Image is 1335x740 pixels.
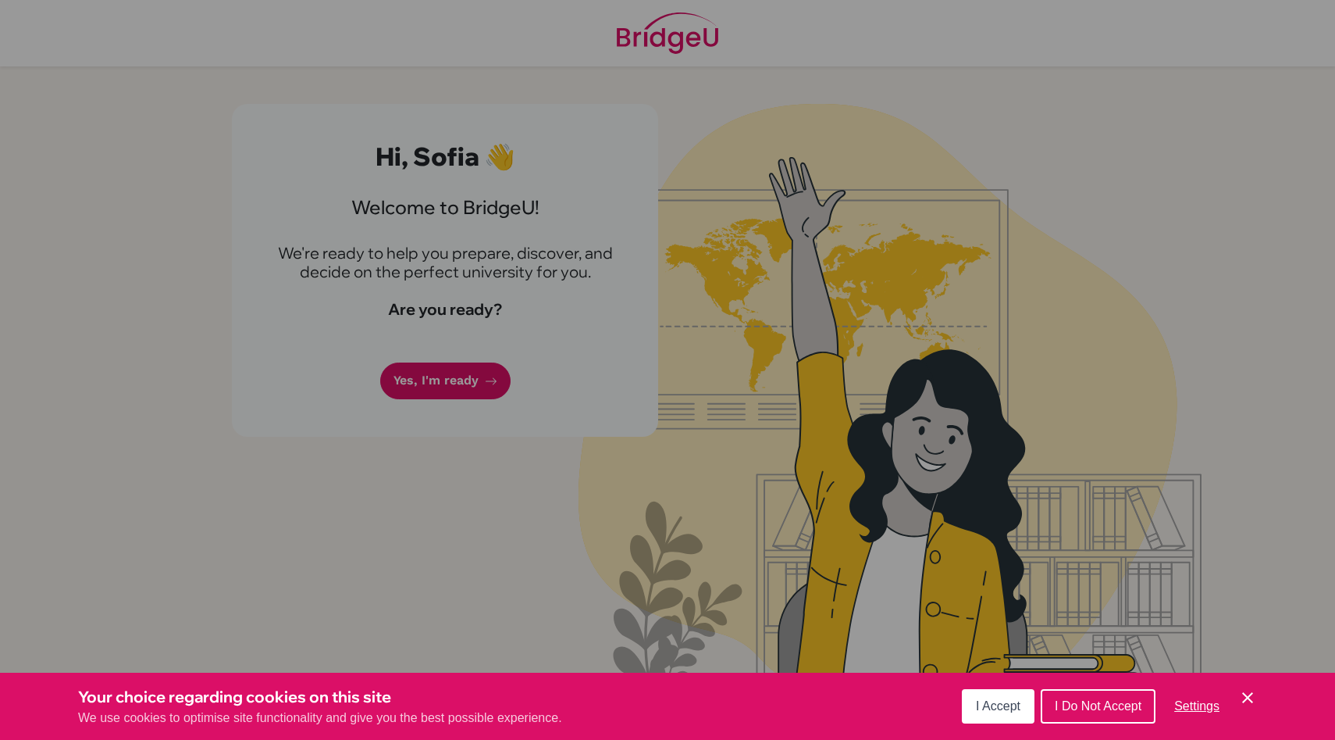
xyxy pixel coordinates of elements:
span: Settings [1174,699,1219,713]
p: We use cookies to optimise site functionality and give you the best possible experience. [78,709,562,727]
h3: Your choice regarding cookies on this site [78,685,562,709]
span: I Do Not Accept [1055,699,1141,713]
button: I Do Not Accept [1041,689,1155,724]
button: I Accept [962,689,1034,724]
span: I Accept [976,699,1020,713]
button: Settings [1162,691,1232,722]
button: Save and close [1238,688,1257,707]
